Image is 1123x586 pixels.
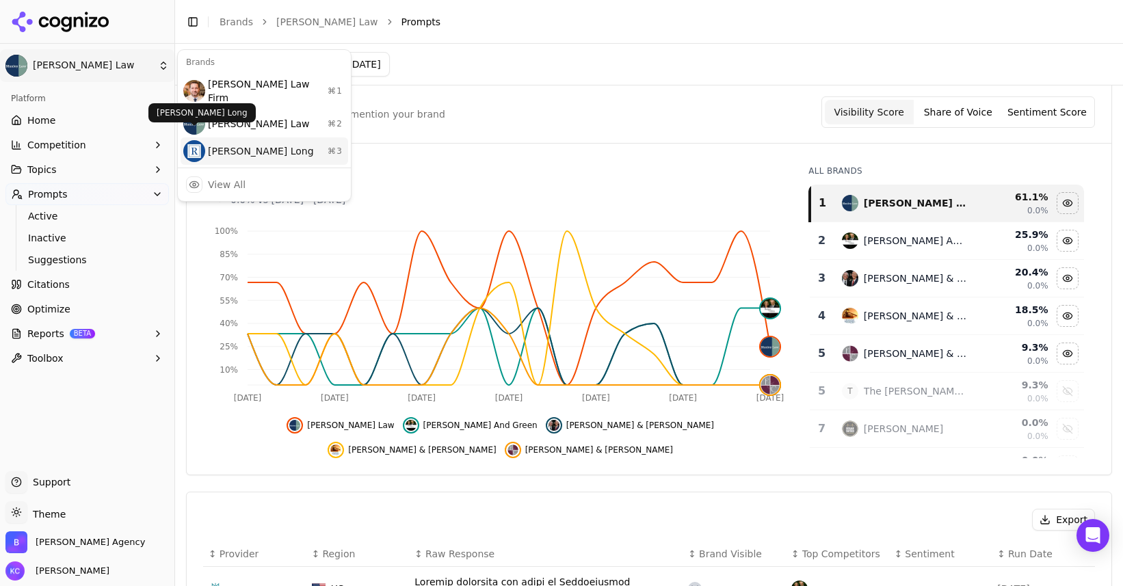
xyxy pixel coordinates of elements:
[157,107,248,118] p: [PERSON_NAME] Long
[183,113,205,135] img: Munley Law
[328,118,343,129] span: ⌘ 2
[181,110,348,137] div: [PERSON_NAME] Law
[183,80,205,102] img: Giddens Law Firm
[328,85,343,96] span: ⌘ 1
[181,53,348,72] div: Brands
[181,137,348,165] div: [PERSON_NAME] Long
[208,178,246,191] div: View All
[183,140,205,162] img: Regan Zambri Long
[328,146,343,157] span: ⌘ 3
[177,49,352,202] div: Current brand: Munley Law
[181,72,348,110] div: [PERSON_NAME] Law Firm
